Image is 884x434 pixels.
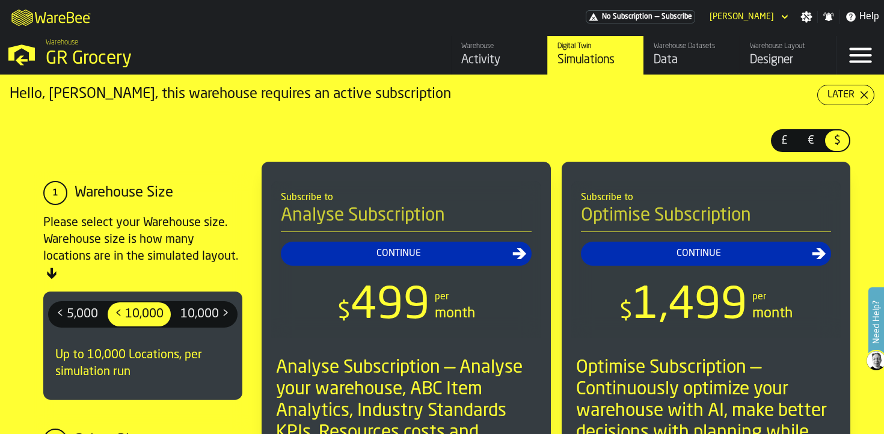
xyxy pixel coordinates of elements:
[870,289,883,356] label: Need Help?
[619,300,633,324] span: $
[643,36,740,75] a: link-to-/wh/i/e451d98b-95f6-4604-91ff-c80219f9c36d/data
[43,215,242,282] div: Please select your Warehouse size. Warehouse size is how many locations are in the simulated layout.
[46,48,370,70] div: GR Grocery
[46,38,78,47] span: Warehouse
[817,85,874,105] button: button-Later
[775,133,794,148] span: £
[48,337,238,390] div: Up to 10,000 Locations, per simulation run
[750,52,826,69] div: Designer
[451,36,547,75] a: link-to-/wh/i/e451d98b-95f6-4604-91ff-c80219f9c36d/feed/
[461,52,538,69] div: Activity
[49,302,105,326] div: thumb
[799,130,823,151] div: thumb
[435,290,449,304] div: per
[836,36,884,75] label: button-toggle-Menu
[818,11,839,23] label: button-toggle-Notifications
[557,42,634,50] div: Digital Twin
[602,13,652,21] span: No Subscription
[771,129,797,152] label: button-switch-multi-£
[705,10,791,24] div: DropdownMenuValue-Michael Ryba
[557,52,634,69] div: Simulations
[75,183,173,203] div: Warehouse Size
[10,85,817,104] div: Hello, [PERSON_NAME], this warehouse requires an active subscription
[654,52,730,69] div: Data
[752,290,766,304] div: per
[461,42,538,50] div: Warehouse
[586,10,695,23] div: Menu Subscription
[581,242,832,266] button: button-Continue
[106,301,172,328] label: button-switch-multi-< 10,000
[710,12,774,22] div: DropdownMenuValue-Michael Ryba
[796,11,817,23] label: button-toggle-Settings
[859,10,879,24] span: Help
[48,301,106,328] label: button-switch-multi-< 5,000
[772,130,796,151] div: thumb
[52,305,103,324] span: < 5,000
[801,133,820,148] span: €
[827,133,847,148] span: $
[740,36,836,75] a: link-to-/wh/i/e451d98b-95f6-4604-91ff-c80219f9c36d/designer
[824,129,850,152] label: button-switch-multi-$
[337,300,351,324] span: $
[281,205,532,232] h4: Analyse Subscription
[351,285,430,328] span: 499
[797,129,824,152] label: button-switch-multi-€
[752,304,793,323] div: month
[286,246,512,261] div: Continue
[173,302,236,326] div: thumb
[661,13,692,21] span: Subscribe
[581,191,832,205] div: Subscribe to
[586,10,695,23] a: link-to-/wh/i/e451d98b-95f6-4604-91ff-c80219f9c36d/pricing/
[547,36,643,75] a: link-to-/wh/i/e451d98b-95f6-4604-91ff-c80219f9c36d/simulations
[633,285,747,328] span: 1,499
[840,10,884,24] label: button-toggle-Help
[750,42,826,50] div: Warehouse Layout
[176,305,234,324] span: 10,000 >
[108,302,171,326] div: thumb
[281,191,532,205] div: Subscribe to
[586,246,812,261] div: Continue
[281,242,532,266] button: button-Continue
[43,181,67,205] div: 1
[825,130,849,151] div: thumb
[655,13,659,21] span: —
[435,304,475,323] div: month
[654,42,730,50] div: Warehouse Datasets
[172,301,238,328] label: button-switch-multi-10,000 >
[110,305,168,324] span: < 10,000
[581,205,832,232] h4: Optimise Subscription
[823,88,859,102] div: Later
